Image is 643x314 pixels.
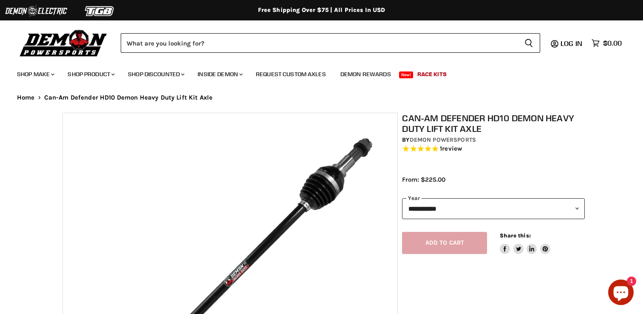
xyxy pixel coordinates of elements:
[557,40,587,47] a: Log in
[518,33,540,53] button: Search
[122,66,190,83] a: Shop Discounted
[587,37,626,49] a: $0.00
[68,3,132,19] img: TGB Logo 2
[4,3,68,19] img: Demon Electric Logo 2
[121,33,518,53] input: Search
[61,66,120,83] a: Shop Product
[411,66,453,83] a: Race Kits
[402,176,445,183] span: From: $225.00
[606,280,636,307] inbox-online-store-chat: Shopify online store chat
[500,232,550,254] aside: Share this:
[603,39,622,47] span: $0.00
[334,66,397,83] a: Demon Rewards
[191,66,248,83] a: Inside Demon
[399,71,414,78] span: New!
[17,28,110,58] img: Demon Powersports
[402,145,585,154] span: Rated 5.0 out of 5 stars 1 reviews
[17,94,35,101] a: Home
[402,135,585,145] div: by
[500,232,530,239] span: Share this:
[440,145,462,153] span: 1 reviews
[11,62,620,83] ul: Main menu
[11,66,59,83] a: Shop Make
[402,198,585,219] select: year
[44,94,213,101] span: Can-Am Defender HD10 Demon Heavy Duty Lift Kit Axle
[121,33,540,53] form: Product
[402,113,585,134] h1: Can-Am Defender HD10 Demon Heavy Duty Lift Kit Axle
[249,66,332,83] a: Request Custom Axles
[410,136,476,143] a: Demon Powersports
[561,39,582,48] span: Log in
[442,145,462,153] span: review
